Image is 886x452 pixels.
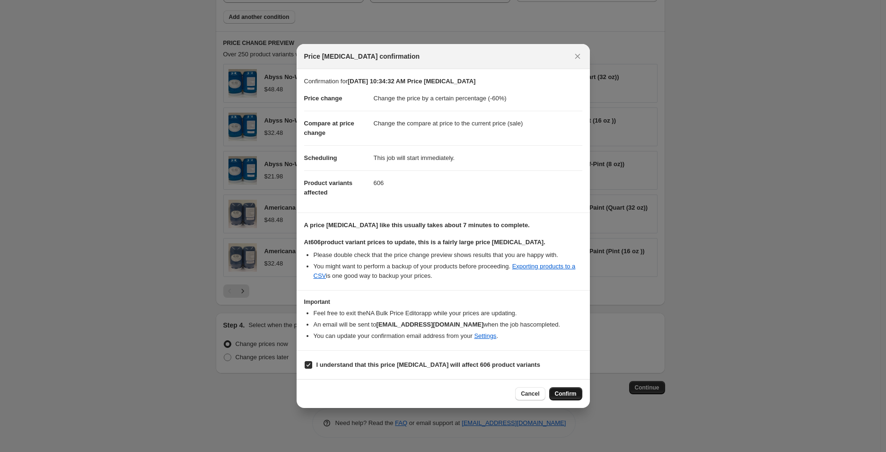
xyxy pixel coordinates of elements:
dd: Change the price by a certain percentage (-60%) [374,86,582,111]
b: A price [MEDICAL_DATA] like this usually takes about 7 minutes to complete. [304,222,530,229]
span: Cancel [521,390,539,398]
li: Please double check that the price change preview shows results that you are happy with. [314,250,582,260]
a: Settings [474,332,496,339]
li: Feel free to exit the NA Bulk Price Editor app while your prices are updating. [314,309,582,318]
b: [DATE] 10:34:32 AM Price [MEDICAL_DATA] [348,78,475,85]
li: An email will be sent to when the job has completed . [314,320,582,329]
b: [EMAIL_ADDRESS][DOMAIN_NAME] [376,321,483,328]
dd: Change the compare at price to the current price (sale) [374,111,582,136]
button: Close [571,50,584,63]
span: Scheduling [304,154,337,161]
dd: 606 [374,170,582,195]
li: You might want to perform a backup of your products before proceeding. is one good way to backup ... [314,262,582,281]
button: Cancel [515,387,545,400]
button: Confirm [549,387,582,400]
h3: Important [304,298,582,306]
p: Confirmation for [304,77,582,86]
span: Confirm [555,390,577,398]
b: At 606 product variant prices to update, this is a fairly large price [MEDICAL_DATA]. [304,239,545,246]
a: Exporting products to a CSV [314,263,576,279]
span: Compare at price change [304,120,354,136]
b: I understand that this price [MEDICAL_DATA] will affect 606 product variants [316,361,540,368]
span: Product variants affected [304,179,353,196]
span: Price change [304,95,342,102]
li: You can update your confirmation email address from your . [314,331,582,341]
span: Price [MEDICAL_DATA] confirmation [304,52,420,61]
dd: This job will start immediately. [374,145,582,170]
